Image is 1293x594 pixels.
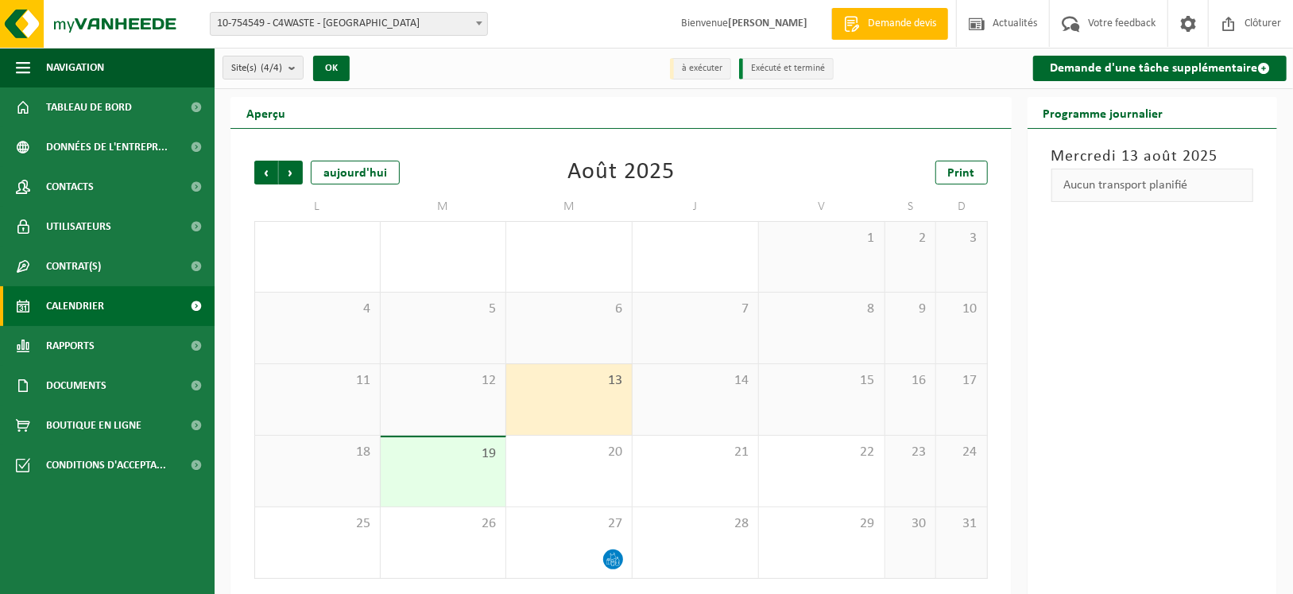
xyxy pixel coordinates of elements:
span: 25 [263,515,372,533]
span: 12 [389,372,498,390]
td: L [254,192,381,221]
a: Print [935,161,988,184]
td: S [885,192,937,221]
span: Print [948,167,975,180]
span: 13 [514,372,624,390]
h2: Aperçu [230,97,301,128]
span: 20 [514,444,624,461]
span: 4 [263,301,372,318]
h3: Mercredi 13 août 2025 [1051,145,1253,169]
span: 21 [641,444,750,461]
span: 19 [389,445,498,463]
a: Demande devis [831,8,948,40]
span: Contacts [46,167,94,207]
span: 11 [263,372,372,390]
span: 22 [767,444,877,461]
a: Demande d'une tâche supplémentaire [1033,56,1287,81]
span: Demande devis [864,16,940,32]
li: Exécuté et terminé [739,58,834,80]
td: J [633,192,759,221]
span: Conditions d'accepta... [46,445,166,485]
span: 8 [767,301,877,318]
td: D [936,192,988,221]
span: Suivant [279,161,303,184]
h2: Programme journalier [1028,97,1179,128]
button: Site(s)(4/4) [223,56,304,80]
span: Utilisateurs [46,207,111,247]
span: 29 [767,515,877,533]
span: 28 [641,515,750,533]
span: Navigation [46,48,104,87]
span: 10 [944,301,979,318]
span: 17 [944,372,979,390]
span: 10-754549 - C4WASTE - MONT-SUR-MARCHIENNE [210,12,488,36]
button: OK [313,56,350,81]
span: Site(s) [231,56,282,80]
div: aujourd'hui [311,161,400,184]
span: 7 [641,301,750,318]
span: 14 [641,372,750,390]
span: 16 [893,372,928,390]
span: Boutique en ligne [46,406,141,445]
span: 31 [944,515,979,533]
td: M [506,192,633,221]
count: (4/4) [261,63,282,73]
span: Contrat(s) [46,247,101,286]
span: 15 [767,372,877,390]
span: Tableau de bord [46,87,132,127]
span: Documents [46,366,106,406]
span: 6 [514,301,624,318]
span: 5 [389,301,498,318]
span: 24 [944,444,979,461]
span: 3 [944,230,979,247]
div: Août 2025 [567,161,675,184]
span: 18 [263,444,372,461]
span: 23 [893,444,928,461]
span: Calendrier [46,286,104,326]
span: Données de l'entrepr... [46,127,168,167]
span: 30 [893,515,928,533]
span: 1 [767,230,877,247]
span: 26 [389,515,498,533]
span: Précédent [254,161,278,184]
span: 9 [893,301,928,318]
td: M [381,192,507,221]
td: V [759,192,885,221]
span: 2 [893,230,928,247]
span: 27 [514,515,624,533]
strong: [PERSON_NAME] [728,17,807,29]
span: Rapports [46,326,95,366]
span: 10-754549 - C4WASTE - MONT-SUR-MARCHIENNE [211,13,487,35]
li: à exécuter [670,58,731,80]
div: Aucun transport planifié [1051,169,1253,202]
